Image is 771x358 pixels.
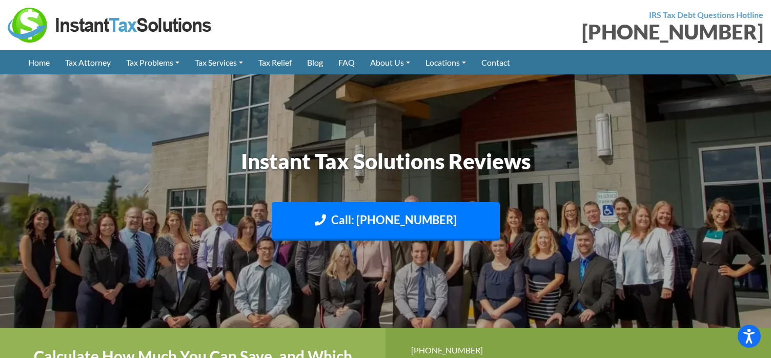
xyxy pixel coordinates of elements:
a: Contact [474,50,518,74]
a: Home [21,50,57,74]
a: About Us [362,50,418,74]
a: Tax Attorney [57,50,118,74]
a: Call: [PHONE_NUMBER] [272,202,500,241]
a: Instant Tax Solutions Logo [8,19,213,29]
a: Tax Problems [118,50,187,74]
a: Locations [418,50,474,74]
a: FAQ [331,50,362,74]
img: Instant Tax Solutions Logo [8,8,213,43]
h1: Instant Tax Solutions Reviews [101,146,670,176]
div: [PHONE_NUMBER] [393,22,763,42]
a: Tax Services [187,50,251,74]
a: Tax Relief [251,50,299,74]
strong: IRS Tax Debt Questions Hotline [649,10,763,19]
a: Blog [299,50,331,74]
div: [PHONE_NUMBER] [411,343,745,357]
